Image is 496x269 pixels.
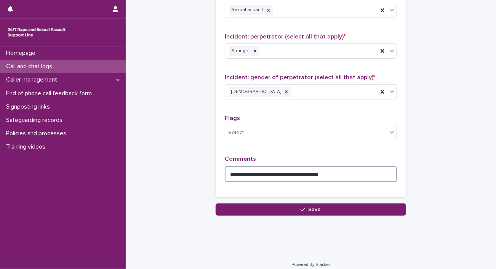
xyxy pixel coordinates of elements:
[3,76,63,83] p: Caller management
[291,262,330,267] a: Powered By Stacker
[6,25,67,40] img: rhQMoQhaT3yELyF149Cw
[229,87,282,97] div: [DEMOGRAPHIC_DATA]
[228,129,247,137] div: Select...
[3,63,58,70] p: Call and chat logs
[3,117,69,124] p: Safeguarding records
[3,50,42,57] p: Homepage
[3,90,98,97] p: End of phone call feedback form
[3,130,72,137] p: Policies and processes
[225,74,375,80] span: Incident: gender of perpetrator (select all that apply)
[216,203,406,216] button: Save
[225,34,346,40] span: Incident: perpetrator (select all that apply)
[3,143,51,151] p: Training videos
[3,103,56,110] p: Signposting links
[225,156,256,162] span: Comments
[225,115,240,121] span: Flags
[229,5,264,15] div: Sexual assault
[309,207,321,212] span: Save
[229,46,251,56] div: Stranger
